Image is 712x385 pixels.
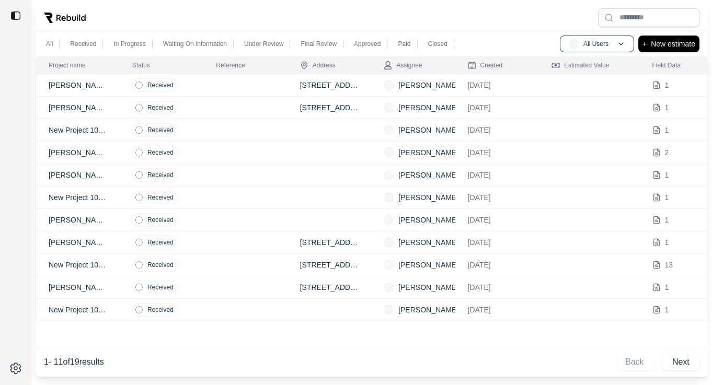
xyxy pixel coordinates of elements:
[49,61,86,69] div: Project name
[384,80,394,90] span: JC
[665,282,669,293] p: 1
[49,147,107,158] p: [PERSON_NAME] Rtd25-11192-watr - Recon
[468,147,526,158] p: [DATE]
[147,81,174,89] p: Received
[468,80,526,90] p: [DATE]
[468,282,526,293] p: [DATE]
[49,170,107,180] p: [PERSON_NAME] Rtd25-11192-watr
[468,237,526,248] p: [DATE]
[216,61,245,69] div: Reference
[384,147,394,158] span: JC
[46,40,53,48] p: All
[244,40,283,48] p: Under Review
[147,171,174,179] p: Received
[428,40,447,48] p: Closed
[49,192,107,203] p: New Project 10101550
[384,125,394,135] span: JC
[665,125,669,135] p: 1
[384,305,394,315] span: NM
[384,282,394,293] span: JC
[468,215,526,225] p: [DATE]
[398,40,410,48] p: Paid
[147,261,174,269] p: Received
[398,215,458,225] p: [PERSON_NAME]
[384,260,394,270] span: MG
[665,102,669,113] p: 1
[49,260,107,270] p: New Project 106157
[44,13,86,23] img: Rebuild
[468,305,526,315] p: [DATE]
[384,237,394,248] span: JC
[398,305,458,315] p: [PERSON_NAME]
[665,237,669,248] p: 1
[288,97,371,119] td: [STREET_ADDRESS][PERSON_NAME]
[398,192,458,203] p: [PERSON_NAME]
[468,192,526,203] p: [DATE]
[468,61,503,69] div: Created
[384,192,394,203] span: JC
[398,80,458,90] p: [PERSON_NAME]
[398,237,458,248] p: [PERSON_NAME]
[49,282,107,293] p: [PERSON_NAME]
[49,125,107,135] p: New Project 10131534
[147,306,174,314] p: Received
[288,231,371,254] td: [STREET_ADDRESS][PERSON_NAME]
[398,282,458,293] p: [PERSON_NAME]
[398,170,458,180] p: [PERSON_NAME]
[49,237,107,248] p: [PERSON_NAME]
[552,61,610,69] div: Estimated Value
[665,80,669,90] p: 1
[300,61,336,69] div: Address
[652,61,681,69] div: Field Data
[398,102,458,113] p: [PERSON_NAME]
[665,260,673,270] p: 13
[49,215,107,225] p: [PERSON_NAME] (un-revised)
[651,38,695,50] p: New estimate
[468,260,526,270] p: [DATE]
[398,147,458,158] p: [PERSON_NAME]
[583,40,608,48] p: All Users
[638,36,699,52] button: +New estimate
[288,74,371,97] td: [STREET_ADDRESS]
[147,216,174,224] p: Received
[132,61,150,69] div: Status
[147,103,174,112] p: Received
[288,276,371,299] td: [STREET_ADDRESS]
[665,170,669,180] p: 1
[665,215,669,225] p: 1
[49,102,107,113] p: [PERSON_NAME]
[301,40,337,48] p: Final Review
[288,254,371,276] td: [STREET_ADDRESS][PERSON_NAME]
[665,147,669,158] p: 2
[147,148,174,157] p: Received
[354,40,381,48] p: Approved
[665,305,669,315] p: 1
[468,170,526,180] p: [DATE]
[665,192,669,203] p: 1
[569,39,579,49] span: AU
[384,61,422,69] div: Assignee
[468,102,526,113] p: [DATE]
[10,10,21,21] img: toggle sidebar
[44,356,104,368] p: 1 - 11 of 19 results
[49,305,107,315] p: New Project 1021425
[384,215,394,225] span: DC
[49,80,107,90] p: [PERSON_NAME]
[398,260,458,270] p: [PERSON_NAME]
[113,40,145,48] p: In Progress
[398,125,458,135] p: [PERSON_NAME]
[468,125,526,135] p: [DATE]
[147,126,174,134] p: Received
[163,40,227,48] p: Waiting On Information
[147,283,174,291] p: Received
[384,170,394,180] span: JC
[384,102,394,113] span: JM
[662,354,699,370] button: Next
[70,40,96,48] p: Received
[147,238,174,247] p: Received
[642,38,647,50] p: +
[147,193,174,202] p: Received
[560,36,634,52] button: AUAll Users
